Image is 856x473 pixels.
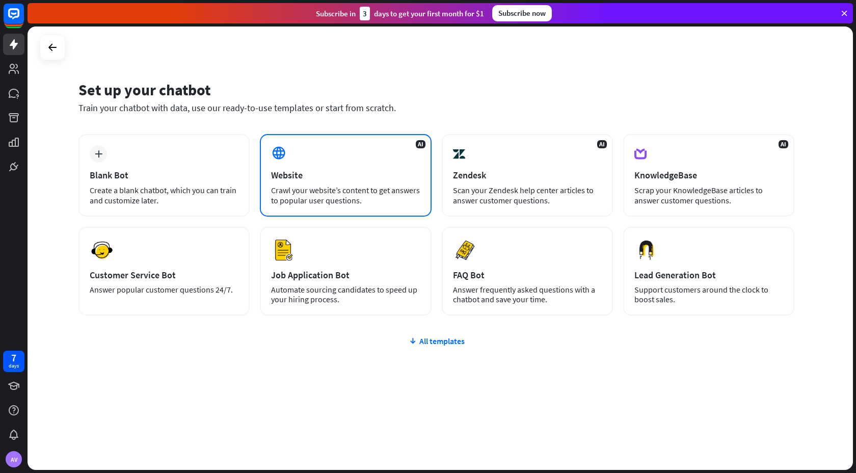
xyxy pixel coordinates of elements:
div: Automate sourcing candidates to speed up your hiring process. [271,285,420,304]
div: Answer popular customer questions 24/7. [90,285,238,295]
div: Train your chatbot with data, use our ready-to-use templates or start from scratch. [78,102,794,114]
a: 7 days [3,351,24,372]
div: AV [6,451,22,467]
div: Scan your Zendesk help center articles to answer customer questions. [453,185,602,205]
div: Website [271,169,420,181]
i: plus [95,150,102,157]
div: Job Application Bot [271,269,420,281]
div: Subscribe in days to get your first month for $1 [316,7,484,20]
span: AI [779,140,788,148]
div: Customer Service Bot [90,269,238,281]
div: Subscribe now [492,5,552,21]
div: FAQ Bot [453,269,602,281]
div: days [9,362,19,370]
div: Zendesk [453,169,602,181]
div: Support customers around the clock to boost sales. [634,285,783,304]
div: Create a blank chatbot, which you can train and customize later. [90,185,238,205]
div: 3 [360,7,370,20]
span: AI [597,140,607,148]
div: Blank Bot [90,169,238,181]
div: KnowledgeBase [634,169,783,181]
div: 7 [11,353,16,362]
div: Set up your chatbot [78,80,794,99]
span: AI [416,140,425,148]
button: Open LiveChat chat widget [8,4,39,35]
div: Crawl your website’s content to get answers to popular user questions. [271,185,420,205]
div: Scrap your KnowledgeBase articles to answer customer questions. [634,185,783,205]
div: All templates [78,336,794,346]
div: Answer frequently asked questions with a chatbot and save your time. [453,285,602,304]
div: Lead Generation Bot [634,269,783,281]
